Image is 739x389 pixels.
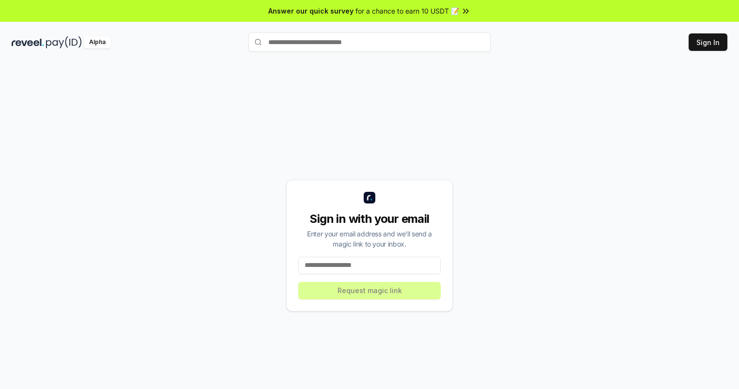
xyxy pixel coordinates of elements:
span: for a chance to earn 10 USDT 📝 [355,6,459,16]
span: Answer our quick survey [268,6,354,16]
img: logo_small [364,192,375,203]
img: reveel_dark [12,36,44,48]
div: Sign in with your email [298,211,441,227]
div: Enter your email address and we’ll send a magic link to your inbox. [298,229,441,249]
button: Sign In [689,33,727,51]
div: Alpha [84,36,111,48]
img: pay_id [46,36,82,48]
